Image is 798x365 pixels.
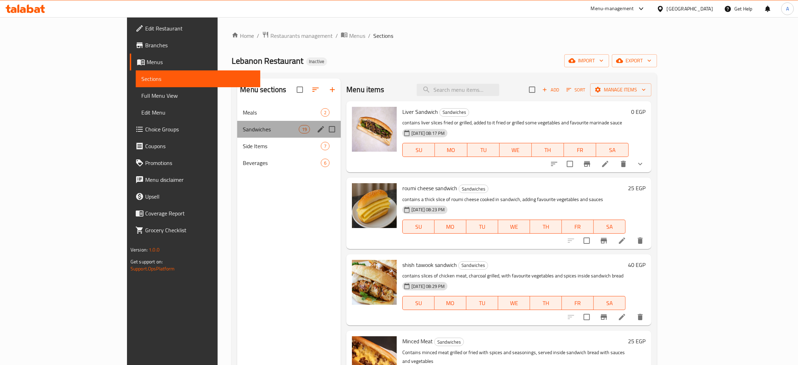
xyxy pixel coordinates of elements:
[368,32,370,40] li: /
[402,195,625,204] p: contains a thick slice of roumi cheese cooked in sandwich, adding favourite vegetables and sauces
[435,338,464,346] span: Sandwiches
[532,143,564,157] button: TH
[321,142,330,150] div: items
[535,145,561,155] span: TH
[459,185,488,193] div: Sandwiches
[435,296,466,310] button: MO
[562,84,590,95] span: Sort items
[316,124,326,135] button: edit
[541,86,560,94] span: Add
[539,84,562,95] button: Add
[149,245,160,254] span: 1.0.0
[501,298,527,308] span: WE
[130,205,260,222] a: Coverage Report
[459,185,488,193] span: Sandwiches
[349,32,365,40] span: Menus
[525,82,539,97] span: Select section
[579,156,595,172] button: Branch-specific-item
[533,298,559,308] span: TH
[136,70,260,87] a: Sections
[533,222,559,232] span: TH
[130,245,148,254] span: Version:
[141,75,255,83] span: Sections
[136,104,260,121] a: Edit Menu
[579,310,594,324] span: Select to update
[565,84,587,95] button: Sort
[500,143,532,157] button: WE
[237,154,341,171] div: Beverages6
[466,296,498,310] button: TU
[243,108,321,117] span: Meals
[437,222,464,232] span: MO
[564,54,609,67] button: import
[409,206,447,213] span: [DATE] 08:23 PM
[567,145,593,155] span: FR
[632,232,649,249] button: delete
[466,220,498,234] button: TU
[459,261,488,269] span: Sandwiches
[262,31,333,40] a: Restaurants management
[321,108,330,117] div: items
[786,5,789,13] span: A
[402,260,457,270] span: shish tawook sandwich
[145,41,255,49] span: Branches
[130,171,260,188] a: Menu disclaimer
[321,159,330,167] div: items
[501,222,527,232] span: WE
[594,220,626,234] button: SA
[562,220,594,234] button: FR
[402,118,628,127] p: contains liver slices fried or grilled, added to it fried or grilled some vegetables and favourit...
[130,37,260,54] a: Branches
[324,81,341,98] button: Add section
[498,296,530,310] button: WE
[292,82,307,97] span: Select all sections
[145,125,255,133] span: Choice Groups
[402,143,435,157] button: SU
[618,313,626,321] a: Edit menu item
[594,296,626,310] button: SA
[346,84,384,95] h2: Menu items
[599,145,626,155] span: SA
[470,145,497,155] span: TU
[136,87,260,104] a: Full Menu View
[237,138,341,154] div: Side Items7
[438,145,464,155] span: MO
[145,24,255,33] span: Edit Restaurant
[130,20,260,37] a: Edit Restaurant
[299,125,310,133] div: items
[636,160,644,168] svg: Show Choices
[530,220,562,234] button: TH
[612,54,657,67] button: export
[232,53,303,69] span: Lebanon Restaurant
[299,126,310,133] span: 19
[237,101,341,174] nav: Menu sections
[667,5,713,13] div: [GEOGRAPHIC_DATA]
[570,56,603,65] span: import
[141,108,255,117] span: Edit Menu
[321,143,329,150] span: 7
[539,84,562,95] span: Add item
[402,183,457,193] span: roumi cheese sandwich
[145,192,255,201] span: Upsell
[439,108,469,117] div: Sandwiches
[402,220,435,234] button: SU
[435,143,467,157] button: MO
[563,157,577,171] span: Select to update
[130,121,260,138] a: Choice Groups
[130,257,163,266] span: Get support on:
[502,145,529,155] span: WE
[417,84,499,96] input: search
[402,106,438,117] span: Liver Sandwich
[596,85,646,94] span: Manage items
[243,125,299,133] span: Sandwiches
[498,220,530,234] button: WE
[243,142,321,150] div: Side Items
[405,145,432,155] span: SU
[595,309,612,325] button: Branch-specific-item
[469,222,495,232] span: TU
[307,81,324,98] span: Sort sections
[240,84,286,95] h2: Menu sections
[467,143,500,157] button: TU
[130,138,260,154] a: Coupons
